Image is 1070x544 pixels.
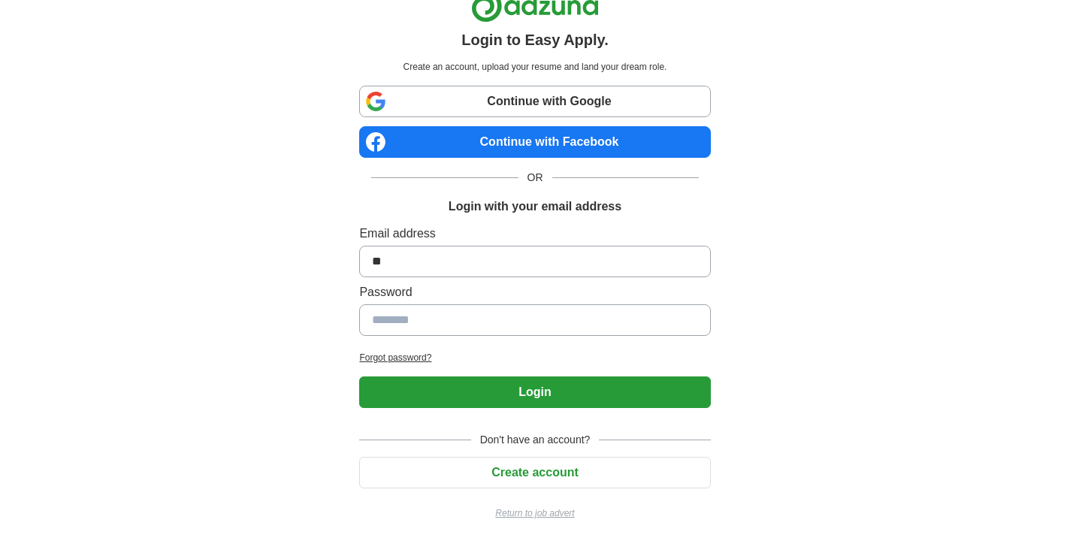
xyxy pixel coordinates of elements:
label: Password [359,283,710,301]
a: Forgot password? [359,351,710,364]
a: Continue with Google [359,86,710,117]
p: Create an account, upload your resume and land your dream role. [362,60,707,74]
span: OR [518,170,552,186]
a: Continue with Facebook [359,126,710,158]
label: Email address [359,225,710,243]
button: Create account [359,457,710,488]
button: Login [359,376,710,408]
h1: Login with your email address [449,198,621,216]
span: Don't have an account? [471,432,600,448]
a: Create account [359,466,710,479]
a: Return to job advert [359,506,710,520]
h1: Login to Easy Apply. [461,29,609,51]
